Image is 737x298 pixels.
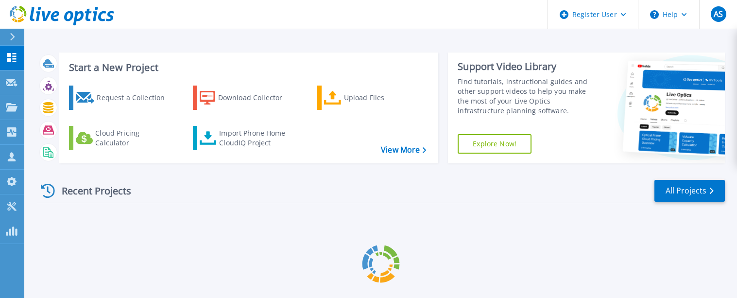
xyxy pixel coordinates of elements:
a: Upload Files [317,86,426,110]
a: Cloud Pricing Calculator [69,126,177,150]
div: Download Collector [218,88,296,107]
a: Download Collector [193,86,301,110]
a: All Projects [654,180,725,202]
a: Explore Now! [458,134,531,154]
div: Request a Collection [97,88,174,107]
div: Recent Projects [37,179,144,203]
div: Cloud Pricing Calculator [95,128,173,148]
a: View More [381,145,426,155]
div: Import Phone Home CloudIQ Project [219,128,295,148]
div: Find tutorials, instructional guides and other support videos to help you make the most of your L... [458,77,597,116]
span: AS [714,10,723,18]
div: Support Video Library [458,60,597,73]
a: Request a Collection [69,86,177,110]
h3: Start a New Project [69,62,426,73]
div: Upload Files [344,88,422,107]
